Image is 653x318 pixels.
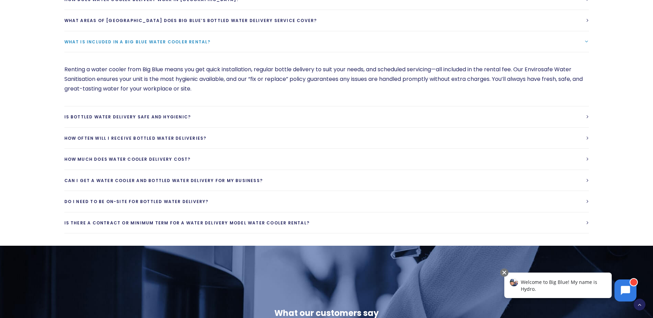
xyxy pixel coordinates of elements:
a: Can I get a water cooler and bottled water delivery for my business? [64,170,589,191]
a: How much does water cooler delivery cost? [64,149,589,170]
span: Do I need to be on-site for bottled water delivery? [64,199,209,204]
p: Renting a water cooler from Big Blue means you get quick installation, regular bottle delivery to... [64,65,589,94]
span: How often will I receive bottled water deliveries? [64,135,207,141]
span: What is included in a Big Blue Water cooler rental? [64,39,211,45]
a: What is included in a Big Blue Water cooler rental? [64,31,589,52]
a: Is bottled water delivery safe and hygienic? [64,106,589,127]
a: What areas of [GEOGRAPHIC_DATA] does Big Blue’s bottled water delivery service cover? [64,10,589,31]
span: How much does water cooler delivery cost? [64,156,191,162]
a: Is there a contract or minimum term for a water delivery model water cooler rental? [64,212,589,233]
iframe: Chatbot [497,267,643,308]
span: Is bottled water delivery safe and hygienic? [64,114,191,120]
a: Do I need to be on-site for bottled water delivery? [64,191,589,212]
span: What areas of [GEOGRAPHIC_DATA] does Big Blue’s bottled water delivery service cover? [64,18,317,23]
a: How often will I receive bottled water deliveries? [64,128,589,149]
span: Is there a contract or minimum term for a water delivery model water cooler rental? [64,220,310,226]
span: Can I get a water cooler and bottled water delivery for my business? [64,178,263,183]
